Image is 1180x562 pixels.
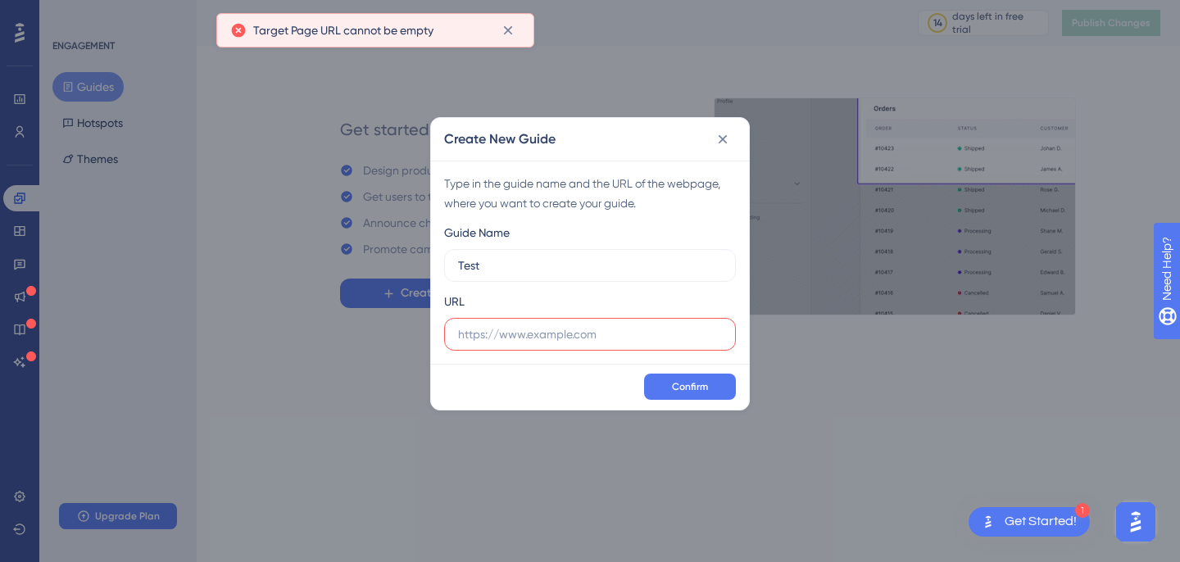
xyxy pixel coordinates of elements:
div: Type in the guide name and the URL of the webpage, where you want to create your guide. [444,174,736,213]
h2: Create New Guide [444,129,556,149]
img: launcher-image-alternative-text [978,512,998,532]
span: Target Page URL cannot be empty [253,20,433,40]
div: 1 [1075,503,1090,518]
div: URL [444,292,465,311]
div: Open Get Started! checklist, remaining modules: 1 [969,507,1090,537]
input: How to Create [458,256,722,274]
span: Confirm [672,380,708,393]
iframe: UserGuiding AI Assistant Launcher [1111,497,1160,546]
div: Get Started! [1005,513,1077,531]
div: Guide Name [444,223,510,242]
input: https://www.example.com [458,325,722,343]
span: Need Help? [39,4,102,24]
